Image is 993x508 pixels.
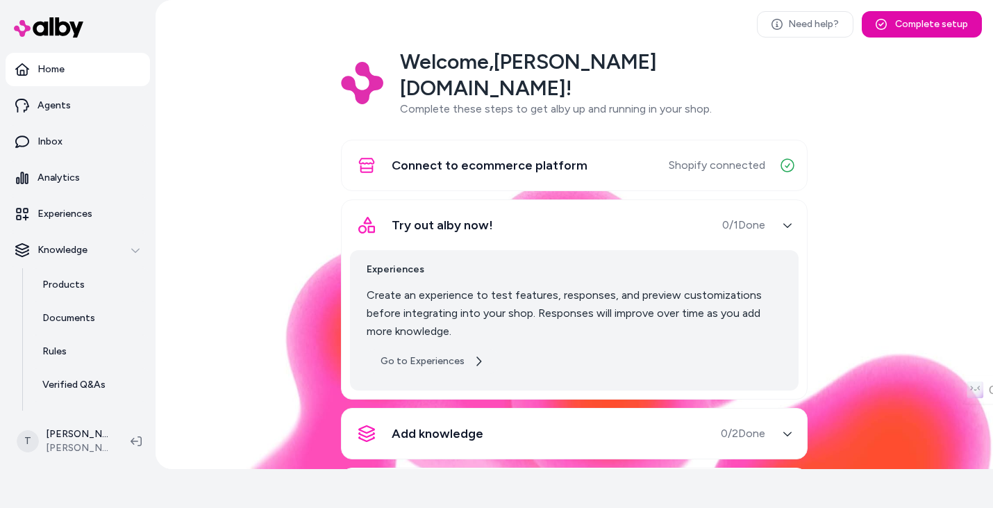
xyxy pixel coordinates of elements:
span: 0 / 1 Done [722,217,765,233]
p: Inbox [37,135,62,149]
button: Knowledge [6,233,150,267]
p: Products [42,278,85,292]
h2: Welcome, [PERSON_NAME][DOMAIN_NAME] ! [400,49,808,101]
span: Try out alby now! [392,215,493,235]
a: Agents [6,89,150,122]
button: Connect to ecommerce platformShopify connected [350,149,799,182]
a: Reviews [28,402,150,435]
span: T [17,430,39,452]
a: Verified Q&As [28,368,150,402]
p: Analytics [37,171,80,185]
span: 0 / 2 Done [721,425,765,442]
button: Complete setup [862,11,982,38]
img: Logo [341,62,383,104]
span: Complete these steps to get alby up and running in your shop. [400,102,712,115]
button: Try out alby now!0/1Done [350,208,799,242]
span: Experiences [367,261,782,278]
span: Connect to ecommerce platform [392,156,587,175]
p: Knowledge [37,243,87,257]
button: Add knowledge0/2Done [350,417,799,450]
button: T[PERSON_NAME][DOMAIN_NAME] Shopify[PERSON_NAME][DOMAIN_NAME] [8,419,119,464]
a: Go to Experiences [367,349,498,374]
p: Documents [42,311,95,325]
span: Add knowledge [392,424,483,443]
p: Rules [42,345,67,359]
img: alby Bubble [156,179,993,469]
a: Documents [28,302,150,335]
a: Need help? [757,11,853,38]
p: [PERSON_NAME][DOMAIN_NAME] Shopify [46,427,108,441]
a: Inbox [6,125,150,158]
span: [PERSON_NAME][DOMAIN_NAME] [46,441,108,455]
a: Rules [28,335,150,368]
p: Create an experience to test features, responses, and preview customizations before integrating i... [367,286,782,341]
p: Agents [37,99,71,113]
p: Experiences [37,207,92,221]
span: Shopify connected [669,157,765,174]
img: alby Logo [14,17,83,38]
a: Experiences [6,197,150,231]
a: Analytics [6,161,150,195]
a: Home [6,53,150,86]
a: Products [28,268,150,302]
div: Try out alby now!0/1Done [350,242,799,391]
p: Home [37,63,65,76]
p: Verified Q&As [42,378,106,392]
